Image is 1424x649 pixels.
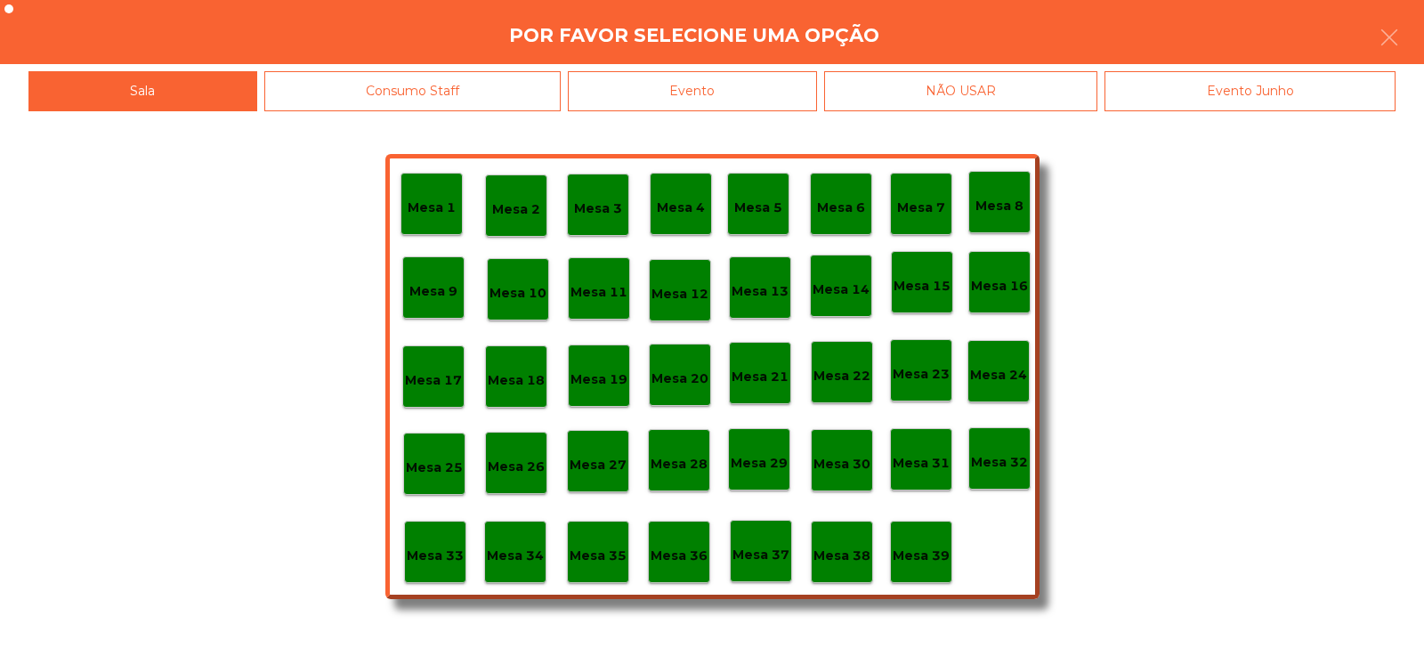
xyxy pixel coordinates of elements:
p: Mesa 18 [488,370,545,391]
p: Mesa 29 [731,453,788,474]
p: Mesa 21 [732,367,789,387]
p: Mesa 27 [570,455,627,475]
p: Mesa 36 [651,546,708,566]
p: Mesa 1 [408,198,456,218]
p: Mesa 6 [817,198,865,218]
p: Mesa 9 [409,281,457,302]
p: Mesa 4 [657,198,705,218]
p: Mesa 31 [893,453,950,474]
div: Evento Junho [1104,71,1396,111]
p: Mesa 39 [893,546,950,566]
p: Mesa 28 [651,454,708,475]
p: Mesa 33 [407,546,464,566]
p: Mesa 17 [405,370,462,391]
p: Mesa 20 [651,369,708,389]
p: Mesa 19 [570,369,627,390]
h4: Por favor selecione uma opção [509,22,879,49]
p: Mesa 24 [970,365,1027,385]
p: Mesa 37 [732,545,789,565]
p: Mesa 30 [813,454,870,475]
div: Sala [28,71,257,111]
div: Evento [568,71,817,111]
p: Mesa 25 [406,458,463,478]
p: Mesa 13 [732,281,789,302]
p: Mesa 38 [813,546,870,566]
p: Mesa 8 [975,196,1023,216]
p: Mesa 23 [893,364,950,385]
p: Mesa 34 [487,546,544,566]
p: Mesa 5 [734,198,782,218]
p: Mesa 12 [651,284,708,304]
p: Mesa 26 [488,457,545,477]
p: Mesa 14 [813,280,870,300]
p: Mesa 32 [971,452,1028,473]
p: Mesa 16 [971,276,1028,296]
div: NÃO USAR [824,71,1098,111]
p: Mesa 35 [570,546,627,566]
p: Mesa 2 [492,199,540,220]
p: Mesa 3 [574,199,622,219]
p: Mesa 11 [570,282,627,303]
p: Mesa 7 [897,198,945,218]
p: Mesa 22 [813,366,870,386]
p: Mesa 15 [894,276,951,296]
div: Consumo Staff [264,71,562,111]
p: Mesa 10 [489,283,546,304]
